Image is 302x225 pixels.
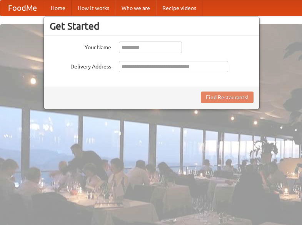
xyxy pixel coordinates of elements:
[45,0,72,16] a: Home
[50,42,111,51] label: Your Name
[201,92,254,103] button: Find Restaurants!
[50,20,254,32] h3: Get Started
[50,61,111,70] label: Delivery Address
[156,0,202,16] a: Recipe videos
[115,0,156,16] a: Who we are
[72,0,115,16] a: How it works
[0,0,45,16] a: FoodMe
